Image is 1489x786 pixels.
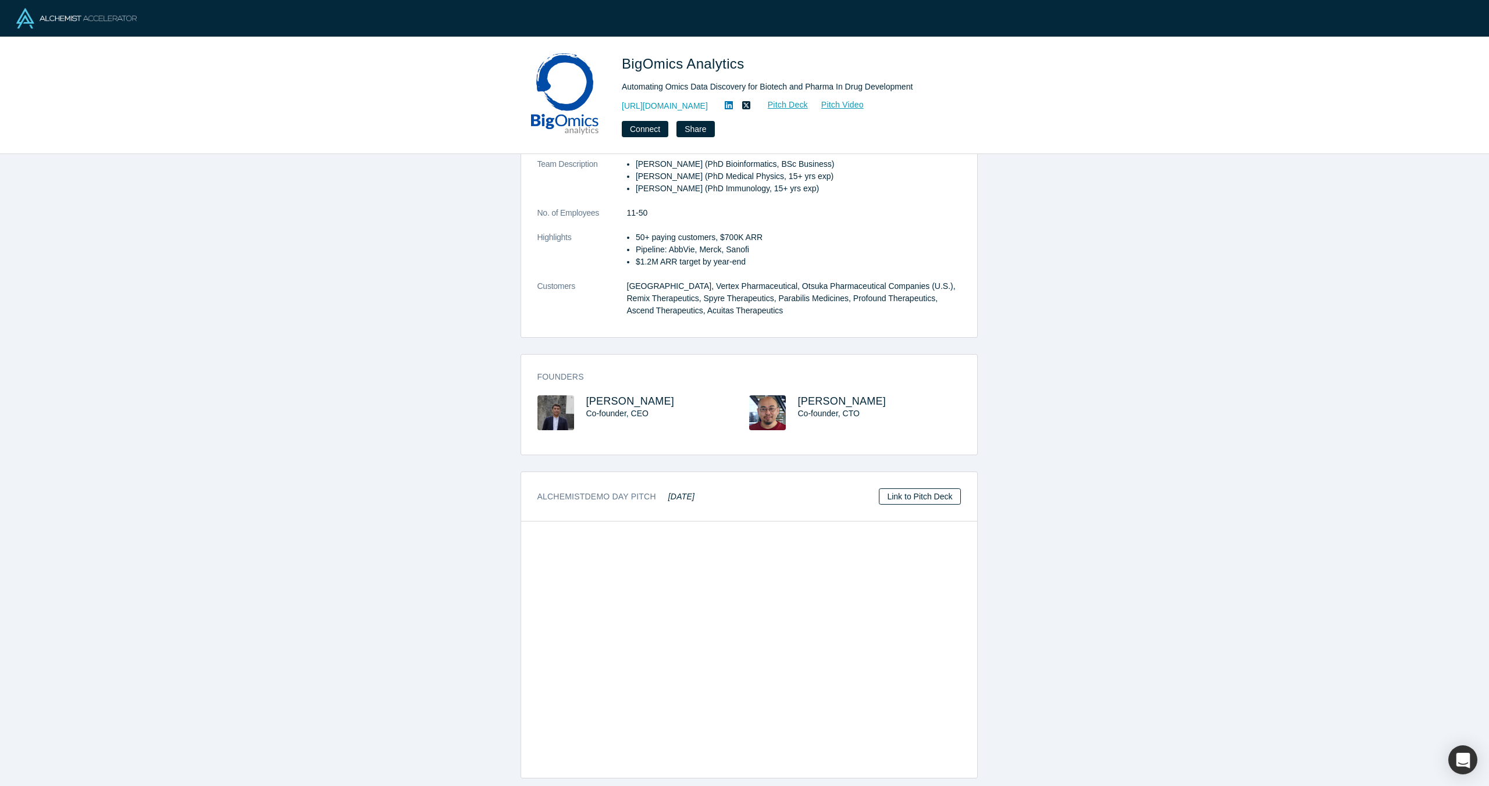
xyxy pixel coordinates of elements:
[808,98,864,112] a: Pitch Video
[668,492,694,501] em: [DATE]
[537,491,695,503] h3: Alchemist Demo Day Pitch
[521,521,977,778] iframe: BigOmics Analytics
[537,280,627,329] dt: Customers
[636,183,961,195] p: [PERSON_NAME] (PhD Immunology, 15+ yrs exp)
[636,256,961,268] p: $1.2M ARR target by year-end
[627,280,961,317] dd: [GEOGRAPHIC_DATA], Vertex Pharmaceutical, Otsuka Pharmaceutical Companies (U.S.), Remix Therapeut...
[622,81,947,93] div: Automating Omics Data Discovery for Biotech and Pharma In Drug Development
[586,409,649,418] span: Co-founder, CEO
[755,98,808,112] a: Pitch Deck
[537,395,574,430] img: Murat Akhmedov's Profile Image
[622,121,668,137] button: Connect
[749,395,786,430] img: Ivo Kwee's Profile Image
[16,8,137,28] img: Alchemist Logo
[879,488,960,505] a: Link to Pitch Deck
[537,231,627,280] dt: Highlights
[586,395,675,407] a: [PERSON_NAME]
[622,100,708,112] a: [URL][DOMAIN_NAME]
[636,158,961,170] p: [PERSON_NAME] (PhD Bioinformatics, BSc Business)
[627,207,961,219] dd: 11-50
[798,395,886,407] a: [PERSON_NAME]
[537,158,627,207] dt: Team Description
[537,207,627,231] dt: No. of Employees
[636,170,961,183] p: [PERSON_NAME] (PhD Medical Physics, 15+ yrs exp)
[636,231,961,244] p: 50+ paying customers, $700K ARR
[524,53,605,135] img: BigOmics Analytics's Logo
[798,409,860,418] span: Co-founder, CTO
[676,121,714,137] button: Share
[537,371,945,383] h3: Founders
[636,244,961,256] p: Pipeline: AbbVie, Merck, Sanofi
[622,56,749,72] span: BigOmics Analytics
